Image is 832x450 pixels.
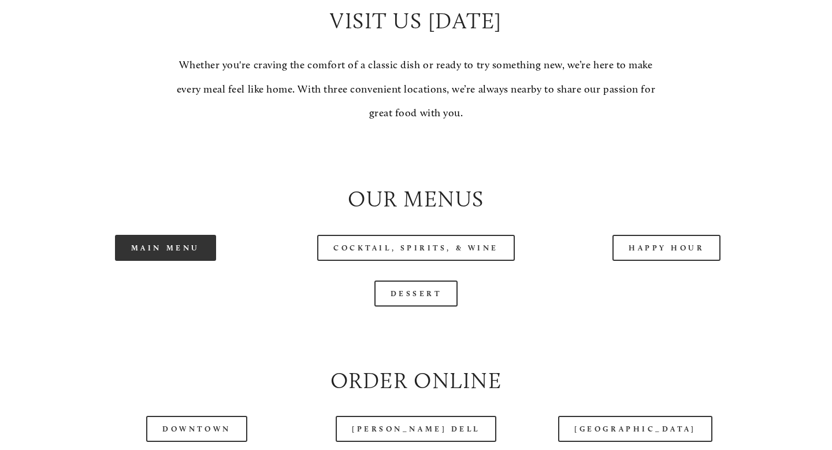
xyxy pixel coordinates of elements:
h2: Order Online [50,366,782,397]
a: Dessert [374,281,458,307]
a: [GEOGRAPHIC_DATA] [558,416,712,442]
a: Cocktail, Spirits, & Wine [317,235,515,261]
a: Main Menu [115,235,216,261]
a: Downtown [146,416,247,442]
a: Happy Hour [612,235,721,261]
a: [PERSON_NAME] Dell [336,416,496,442]
h2: Our Menus [50,184,782,215]
p: Whether you're craving the comfort of a classic dish or ready to try something new, we’re here to... [175,53,656,125]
